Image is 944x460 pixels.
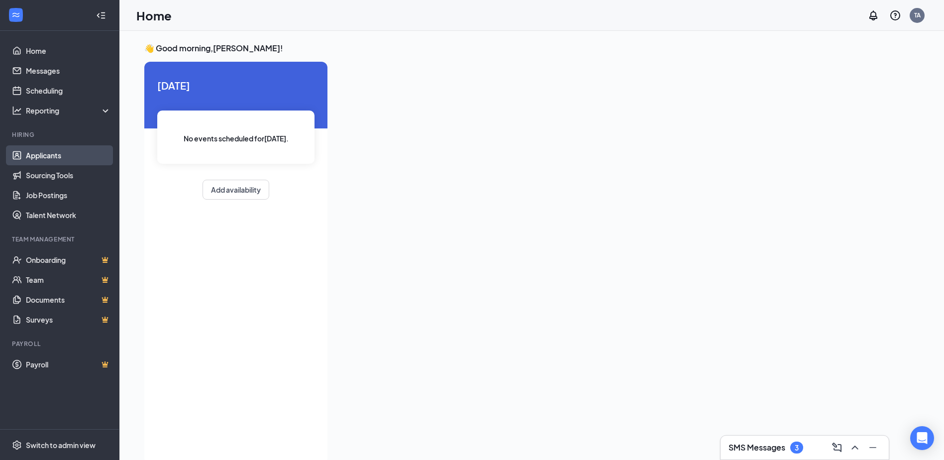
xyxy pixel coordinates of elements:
[889,9,901,21] svg: QuestionInfo
[26,145,111,165] a: Applicants
[12,106,22,115] svg: Analysis
[729,442,785,453] h3: SMS Messages
[867,442,879,454] svg: Minimize
[26,354,111,374] a: PayrollCrown
[12,235,109,243] div: Team Management
[12,340,109,348] div: Payroll
[144,43,893,54] h3: 👋 Good morning, [PERSON_NAME] !
[26,440,96,450] div: Switch to admin view
[203,180,269,200] button: Add availability
[795,444,799,452] div: 3
[867,9,879,21] svg: Notifications
[26,81,111,101] a: Scheduling
[12,130,109,139] div: Hiring
[26,185,111,205] a: Job Postings
[26,290,111,310] a: DocumentsCrown
[910,426,934,450] div: Open Intercom Messenger
[829,440,845,456] button: ComposeMessage
[96,10,106,20] svg: Collapse
[831,442,843,454] svg: ComposeMessage
[849,442,861,454] svg: ChevronUp
[136,7,172,24] h1: Home
[26,165,111,185] a: Sourcing Tools
[26,270,111,290] a: TeamCrown
[847,440,863,456] button: ChevronUp
[11,10,21,20] svg: WorkstreamLogo
[184,133,289,144] span: No events scheduled for [DATE] .
[914,11,921,19] div: TA
[26,61,111,81] a: Messages
[26,250,111,270] a: OnboardingCrown
[12,440,22,450] svg: Settings
[26,41,111,61] a: Home
[26,106,111,115] div: Reporting
[26,310,111,330] a: SurveysCrown
[865,440,881,456] button: Minimize
[157,78,315,93] span: [DATE]
[26,205,111,225] a: Talent Network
